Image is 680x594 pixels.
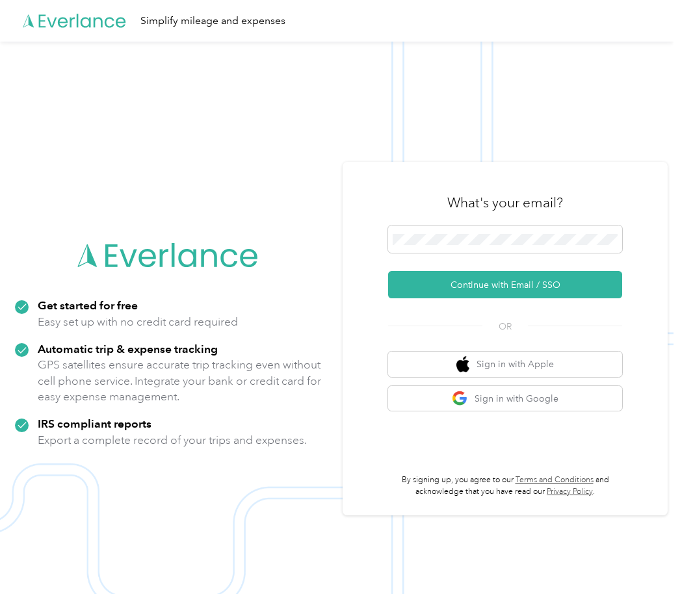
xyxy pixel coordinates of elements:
div: Simplify mileage and expenses [140,13,285,29]
a: Privacy Policy [547,487,593,497]
a: Terms and Conditions [516,475,594,485]
strong: Get started for free [38,298,138,312]
button: google logoSign in with Google [388,386,622,411]
p: GPS satellites ensure accurate trip tracking even without cell phone service. Integrate your bank... [38,357,322,405]
strong: IRS compliant reports [38,417,151,430]
img: apple logo [456,356,469,372]
p: Export a complete record of your trips and expenses. [38,432,307,448]
h3: What's your email? [447,194,563,212]
span: OR [482,320,528,333]
p: By signing up, you agree to our and acknowledge that you have read our . [388,474,622,497]
img: google logo [452,391,468,407]
button: Continue with Email / SSO [388,271,622,298]
strong: Automatic trip & expense tracking [38,342,218,355]
p: Easy set up with no credit card required [38,314,238,330]
button: apple logoSign in with Apple [388,352,622,377]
